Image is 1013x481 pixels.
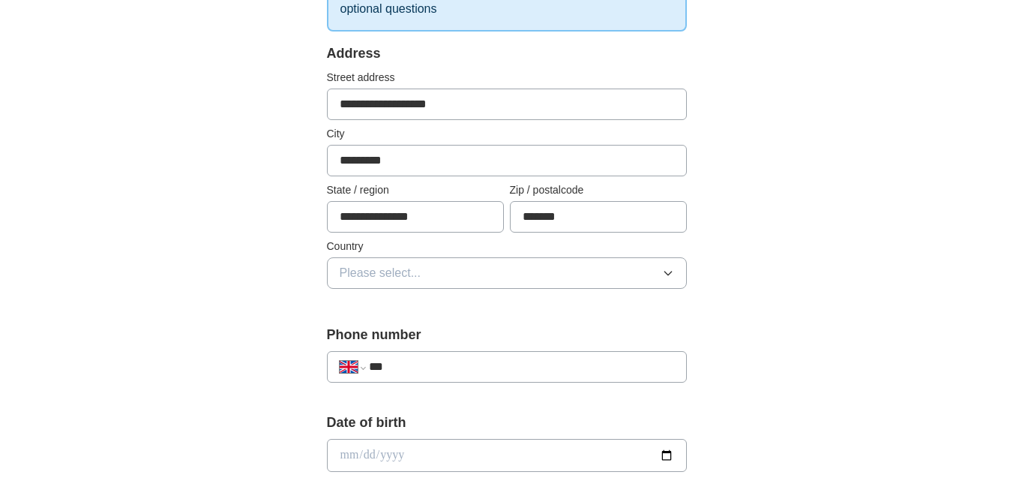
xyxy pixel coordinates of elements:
button: Please select... [327,257,687,289]
div: Address [327,44,687,64]
label: Zip / postalcode [510,182,687,198]
label: Street address [327,70,687,86]
label: Date of birth [327,413,687,433]
label: City [327,126,687,142]
span: Please select... [340,264,421,282]
label: Country [327,239,687,254]
label: State / region [327,182,504,198]
label: Phone number [327,325,687,345]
